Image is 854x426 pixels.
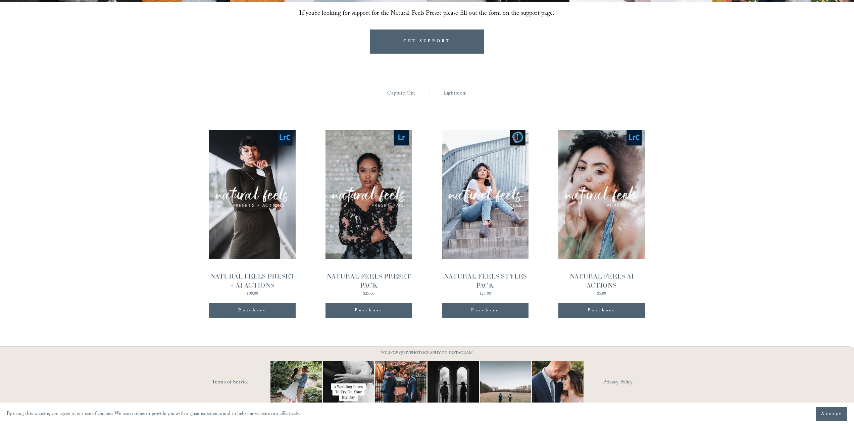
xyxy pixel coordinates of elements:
[519,361,597,413] img: A lot of couples get nervous in front of the camera and that&rsquo;s completely normal. You&rsquo...
[209,130,296,296] a: NATURAL FEELS PRESET + AI ACTIONS
[238,307,266,314] div: Purchase
[325,292,412,296] div: $25.00
[325,130,412,296] a: NATURAL FEELS PRESET PACK
[310,361,387,413] img: Let&rsquo;s talk about poses for your wedding day! It doesn&rsquo;t have to be complicated, somet...
[816,407,847,421] button: Accept
[270,353,322,421] img: It&rsquo;s that time of year where weddings and engagements pick up and I get the joy of capturin...
[325,272,412,290] div: NATURAL FEELS PRESET PACK
[209,292,296,296] div: $30.00
[325,303,412,318] div: Purchase
[588,307,616,314] div: Purchase
[419,361,487,413] img: Black &amp; White appreciation post. 😍😍 ⠀⠀⠀⠀⠀⠀⠀⠀⠀ I don&rsquo;t care what anyone says black and w...
[212,377,290,388] a: Terms of Service
[442,130,529,296] a: NATURAL FEELS STYLES PACK
[603,377,662,388] a: Privacy Policy
[7,410,300,419] p: By using this website, you agree to our use of cookies. We use cookies to provide you with a grea...
[558,303,645,318] div: Purchase
[209,272,296,290] div: NATURAL FEELS PRESET + AI ACTIONS
[355,307,383,314] div: Purchase
[558,130,645,296] a: NATURAL FEELS AI ACTIONS
[442,292,529,296] div: $25.00
[370,29,485,53] a: GET SUPPORT
[387,88,416,99] a: Capture One
[429,88,431,99] span: |
[558,292,645,296] div: $5.00
[821,411,842,418] span: Accept
[467,361,544,413] img: Two #WideShotWednesdays Two totally different vibes. Which side are you&mdash;are you into that b...
[558,272,645,290] div: NATURAL FEELS AI ACTIONS
[443,88,467,99] a: Lightroom
[366,361,435,413] img: You just need the right photographer that matches your vibe 📷🎉 #RaleighWeddingPhotographer
[209,303,296,318] div: Purchase
[299,9,554,19] span: If you’re looking for support for the Natural Feels Preset please fill out the form on the suppor...
[442,303,529,318] div: Purchase
[442,272,529,290] div: NATURAL FEELS STYLES PACK
[471,307,499,314] div: Purchase
[368,350,486,357] p: FOLLOW @JBIVPHOTOGRAPHY ON INSTAGRAM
